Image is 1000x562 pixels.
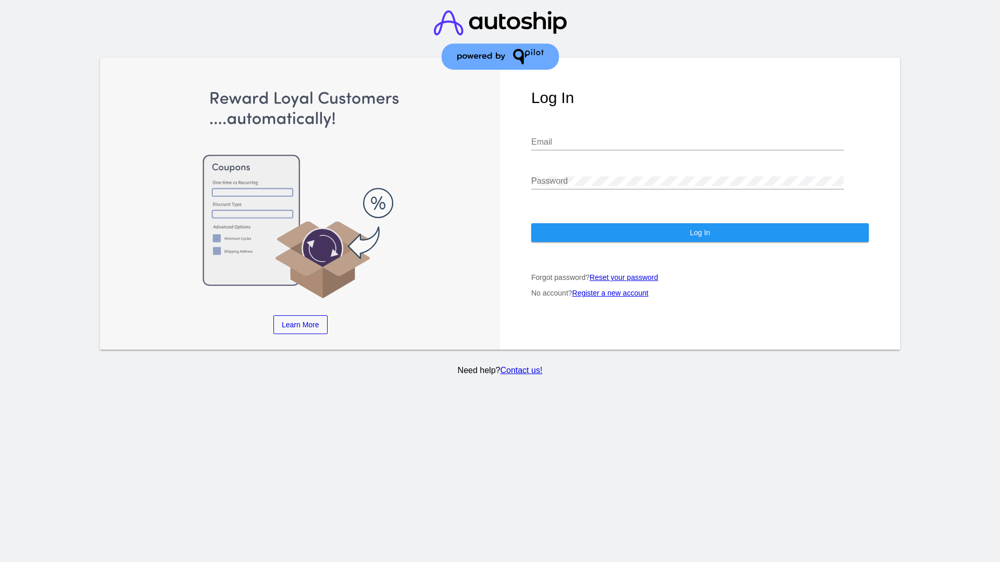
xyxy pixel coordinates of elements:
[98,366,902,375] p: Need help?
[531,137,844,147] input: Email
[132,89,469,300] img: Apply Coupons Automatically to Scheduled Orders with QPilot
[531,223,869,242] button: Log In
[282,321,319,329] span: Learn More
[572,289,648,297] a: Register a new account
[273,315,328,334] a: Learn More
[531,89,869,107] h1: Log In
[531,273,869,282] p: Forgot password?
[531,289,869,297] p: No account?
[590,273,658,282] a: Reset your password
[690,228,710,237] span: Log In
[500,366,542,375] a: Contact us!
